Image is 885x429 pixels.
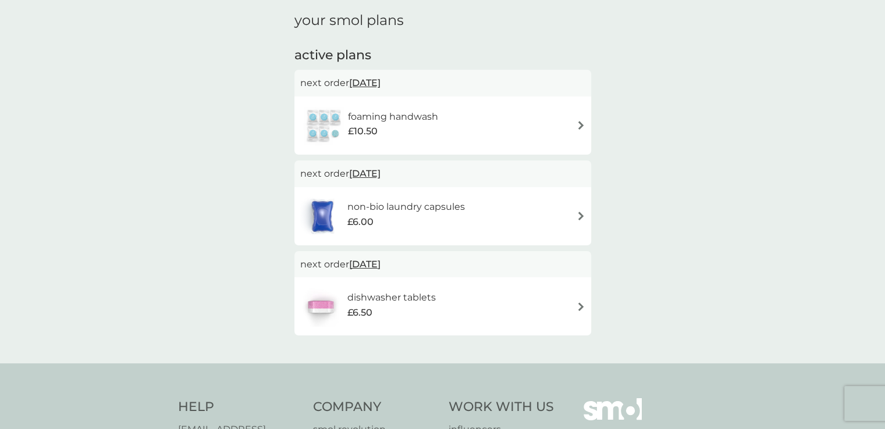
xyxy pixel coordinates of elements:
[300,105,348,146] img: foaming handwash
[347,290,436,305] h6: dishwasher tablets
[300,286,341,327] img: dishwasher tablets
[300,76,585,91] p: next order
[348,124,378,139] span: £10.50
[449,398,554,416] h4: Work With Us
[300,196,344,237] img: non-bio laundry capsules
[347,214,374,230] span: £6.00
[577,302,585,311] img: arrow right
[577,212,585,220] img: arrow right
[300,166,585,181] p: next order
[294,47,591,65] h2: active plans
[349,162,381,185] span: [DATE]
[348,109,438,124] h6: foaming handwash
[577,121,585,130] img: arrow right
[178,398,302,416] h4: Help
[313,398,437,416] h4: Company
[294,12,591,29] h1: your smol plans
[349,71,381,94] span: [DATE]
[347,199,465,214] h6: non-bio laundry capsules
[347,305,372,320] span: £6.50
[349,253,381,276] span: [DATE]
[300,257,585,272] p: next order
